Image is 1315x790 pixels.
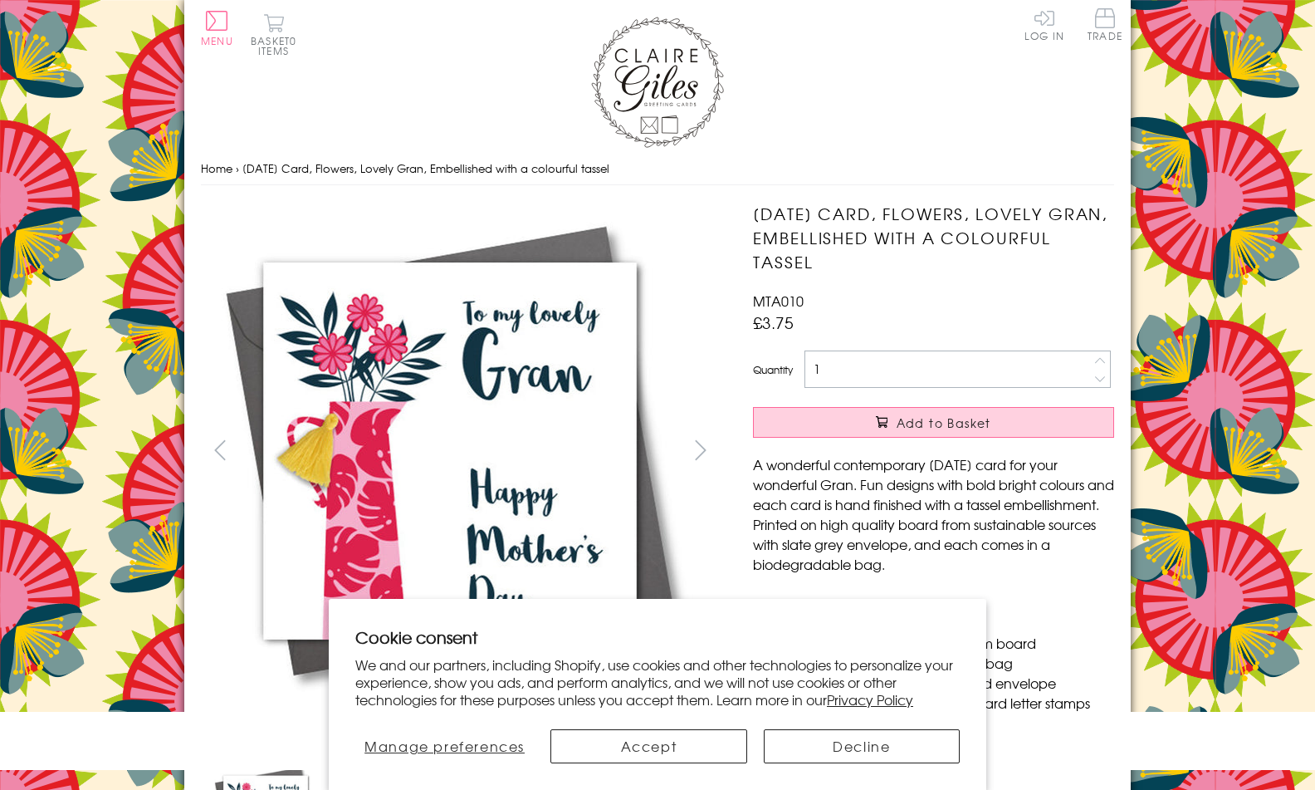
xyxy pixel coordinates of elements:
[753,311,794,334] span: £3.75
[201,33,233,48] span: Menu
[770,593,1114,613] li: Dimensions: 150mm x 150mm
[236,160,239,176] span: ›
[753,202,1114,273] h1: [DATE] Card, Flowers, Lovely Gran, Embellished with a colourful tassel
[201,431,238,469] button: prev
[201,11,233,46] button: Menu
[827,689,913,709] a: Privacy Policy
[897,415,991,431] span: Add to Basket
[201,152,1114,186] nav: breadcrumbs
[355,729,534,763] button: Manage preferences
[753,291,804,311] span: MTA010
[258,33,296,58] span: 0 items
[720,202,1218,700] img: Mother's Day Card, Flowers, Lovely Gran, Embellished with a colourful tassel
[355,626,960,649] h2: Cookie consent
[550,729,746,763] button: Accept
[242,160,609,176] span: [DATE] Card, Flowers, Lovely Gran, Embellished with a colourful tassel
[753,407,1114,438] button: Add to Basket
[364,736,525,756] span: Manage preferences
[201,160,232,176] a: Home
[1024,8,1064,41] a: Log In
[682,431,720,469] button: next
[251,13,296,56] button: Basket0 items
[591,17,724,148] img: Claire Giles Greetings Cards
[355,656,960,708] p: We and our partners, including Shopify, use cookies and other technologies to personalize your ex...
[753,454,1114,574] p: A wonderful contemporary [DATE] card for your wonderful Gran. Fun designs with bold bright colour...
[1088,8,1122,41] span: Trade
[201,202,699,700] img: Mother's Day Card, Flowers, Lovely Gran, Embellished with a colourful tassel
[753,362,793,377] label: Quantity
[764,729,960,763] button: Decline
[1088,8,1122,44] a: Trade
